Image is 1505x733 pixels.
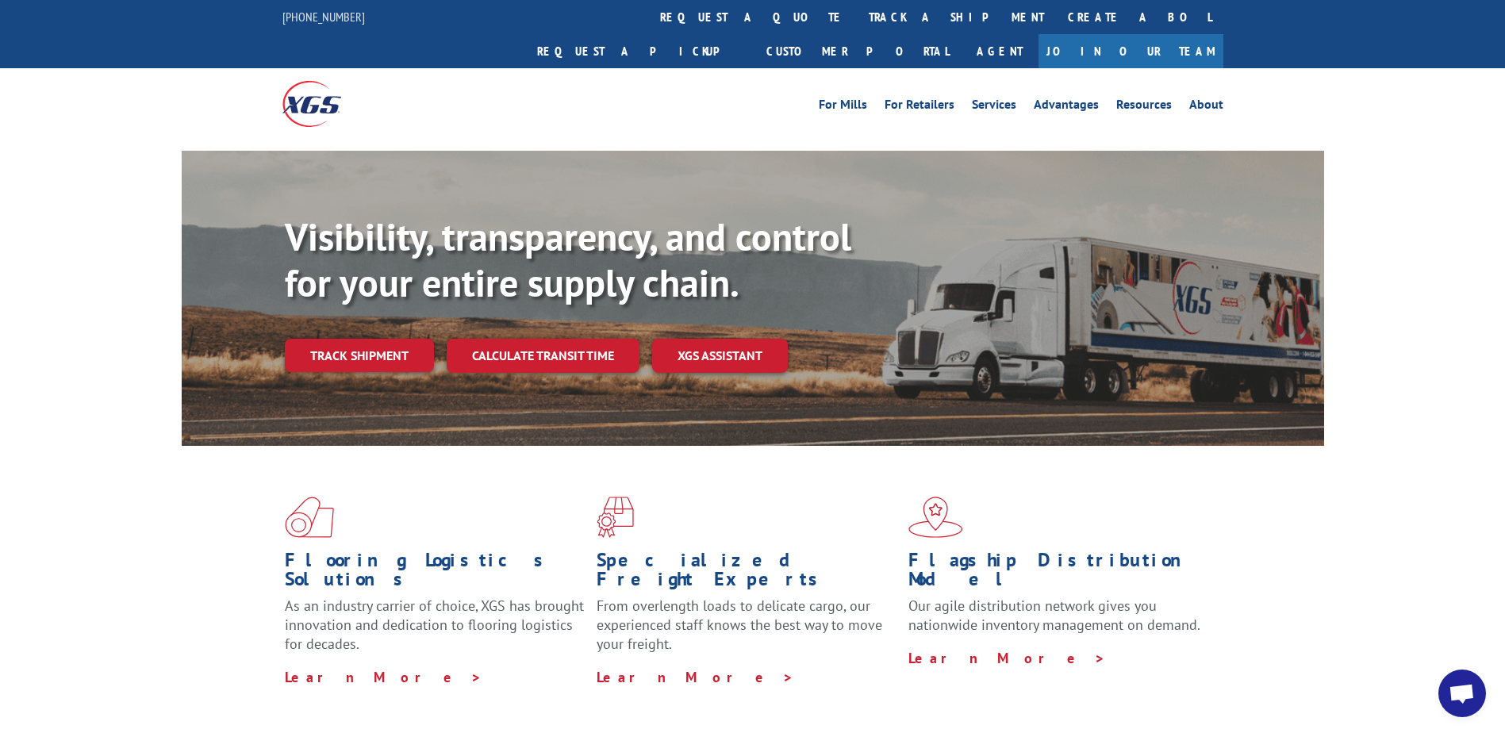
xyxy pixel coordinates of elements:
[282,9,365,25] a: [PHONE_NUMBER]
[597,551,896,597] h1: Specialized Freight Experts
[961,34,1039,68] a: Agent
[447,339,639,373] a: Calculate transit time
[908,551,1208,597] h1: Flagship Distribution Model
[885,98,954,116] a: For Retailers
[285,551,585,597] h1: Flooring Logistics Solutions
[285,597,584,653] span: As an industry carrier of choice, XGS has brought innovation and dedication to flooring logistics...
[652,339,788,373] a: XGS ASSISTANT
[908,649,1106,667] a: Learn More >
[525,34,754,68] a: Request a pickup
[754,34,961,68] a: Customer Portal
[908,497,963,538] img: xgs-icon-flagship-distribution-model-red
[1438,670,1486,717] div: Open chat
[1116,98,1172,116] a: Resources
[908,597,1200,634] span: Our agile distribution network gives you nationwide inventory management on demand.
[1034,98,1099,116] a: Advantages
[285,668,482,686] a: Learn More >
[285,212,851,307] b: Visibility, transparency, and control for your entire supply chain.
[597,497,634,538] img: xgs-icon-focused-on-flooring-red
[597,668,794,686] a: Learn More >
[972,98,1016,116] a: Services
[285,339,434,372] a: Track shipment
[1039,34,1223,68] a: Join Our Team
[597,597,896,667] p: From overlength loads to delicate cargo, our experienced staff knows the best way to move your fr...
[285,497,334,538] img: xgs-icon-total-supply-chain-intelligence-red
[1189,98,1223,116] a: About
[819,98,867,116] a: For Mills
